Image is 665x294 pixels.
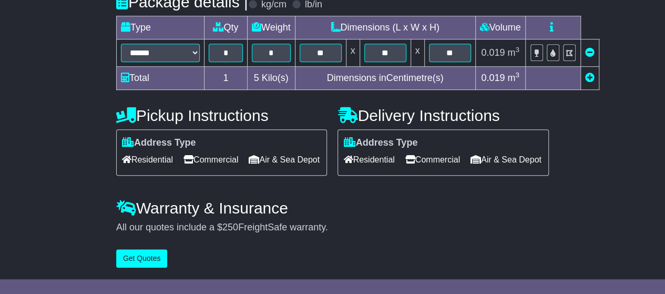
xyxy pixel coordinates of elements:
label: Address Type [122,137,196,149]
span: 0.019 [481,47,505,58]
span: m [507,73,519,83]
td: Dimensions (L x W x H) [295,16,475,39]
span: Air & Sea Depot [470,151,541,168]
span: Residential [122,151,173,168]
td: x [346,39,360,67]
span: Commercial [183,151,238,168]
td: Kilo(s) [247,67,295,90]
span: 5 [254,73,259,83]
span: 250 [222,222,238,232]
td: Volume [475,16,525,39]
td: x [411,39,424,67]
sup: 3 [515,46,519,54]
td: Weight [247,16,295,39]
a: Add new item [585,73,595,83]
td: Type [116,16,204,39]
span: m [507,47,519,58]
a: Remove this item [585,47,595,58]
h4: Pickup Instructions [116,107,328,124]
label: Address Type [343,137,417,149]
span: Air & Sea Depot [249,151,320,168]
span: 0.019 [481,73,505,83]
sup: 3 [515,71,519,79]
td: Dimensions in Centimetre(s) [295,67,475,90]
td: Total [116,67,204,90]
td: 1 [204,67,247,90]
h4: Warranty & Insurance [116,199,549,217]
h4: Delivery Instructions [337,107,549,124]
td: Qty [204,16,247,39]
span: Commercial [405,151,460,168]
span: Residential [343,151,394,168]
button: Get Quotes [116,249,168,268]
div: All our quotes include a $ FreightSafe warranty. [116,222,549,234]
